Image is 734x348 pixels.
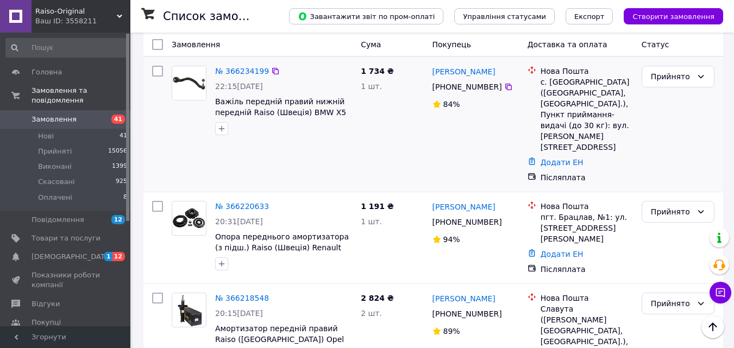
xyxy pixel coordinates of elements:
button: Наверх [701,315,724,338]
span: 925 [116,177,127,187]
span: Покупець [432,40,471,49]
span: 2 824 ₴ [361,294,394,302]
span: 20:31[DATE] [215,217,263,226]
span: Скасовані [38,177,75,187]
div: Післяплата [541,172,633,183]
div: [PHONE_NUMBER] [430,79,504,94]
div: Післяплата [541,264,633,275]
span: 41 [111,115,125,124]
span: 1 [104,252,112,261]
span: Cума [361,40,381,49]
span: 84% [443,100,460,109]
span: Оплачені [38,193,72,203]
a: [PERSON_NAME] [432,201,495,212]
button: Управління статусами [454,8,555,24]
div: Нова Пошта [541,293,633,303]
span: Нові [38,131,54,141]
button: Завантажити звіт по пром-оплаті [289,8,443,24]
span: 41 [120,131,127,141]
a: Фото товару [172,201,206,236]
div: Прийнято [651,71,692,83]
span: 22:15[DATE] [215,82,263,91]
span: Відгуки [32,299,60,309]
span: 15056 [108,147,127,156]
span: 8 [123,193,127,203]
div: [PHONE_NUMBER] [430,214,504,230]
span: Завантажити звіт по пром-оплаті [298,11,435,21]
img: Фото товару [175,293,203,327]
span: Покупці [32,318,61,327]
a: Фото товару [172,293,206,327]
span: Експорт [574,12,605,21]
span: Raiso-Original [35,7,117,16]
div: Нова Пошта [541,201,633,212]
span: Замовлення [32,115,77,124]
div: Прийнято [651,298,692,309]
span: Повідомлення [32,215,84,225]
span: 1 шт. [361,217,382,226]
h1: Список замовлень [163,10,273,23]
span: Виконані [38,162,72,172]
span: Показники роботи компанії [32,270,101,290]
span: 12 [112,252,125,261]
span: 20:15[DATE] [215,309,263,318]
span: 1399 [112,162,127,172]
img: Фото товару [172,66,206,100]
div: Прийнято [651,206,692,218]
a: № 366234199 [215,67,269,75]
div: с. [GEOGRAPHIC_DATA] ([GEOGRAPHIC_DATA], [GEOGRAPHIC_DATA].), Пункт приймання-видачі (до 30 кг): ... [541,77,633,153]
a: Створити замовлення [613,11,723,20]
button: Створити замовлення [624,8,723,24]
span: Управління статусами [463,12,546,21]
span: Статус [642,40,669,49]
a: Додати ЕН [541,250,584,258]
button: Чат з покупцем [710,282,731,303]
span: 94% [443,235,460,244]
a: № 366218548 [215,294,269,302]
a: Опора переднього амортизатора (з підш.) Raiso (Швеція) Renault Laguna 2, Лагуна 2 01-07 #RC02317 ... [215,232,349,274]
a: [PERSON_NAME] [432,293,495,304]
span: 1 734 ₴ [361,67,394,75]
a: Додати ЕН [541,158,584,167]
span: Замовлення та повідомлення [32,86,130,105]
span: 1 191 ₴ [361,202,394,211]
span: 12 [111,215,125,224]
div: Ваш ID: 3558211 [35,16,130,26]
img: Фото товару [172,208,206,229]
span: Товари та послуги [32,233,101,243]
span: Замовлення [172,40,220,49]
div: Нова Пошта [541,66,633,77]
div: пгт. Брацлав, №1: ул. [STREET_ADDRESS][PERSON_NAME] [541,212,633,244]
span: 1 шт. [361,82,382,91]
a: № 366220633 [215,202,269,211]
span: 2 шт. [361,309,382,318]
span: Головна [32,67,62,77]
span: 89% [443,327,460,336]
input: Пошук [5,38,128,58]
a: Важіль передній правий нижній передній Raiso (Швеція) BMW X5 (F85), БМВ X5 (Ф85) 06-19 #RL-773950... [215,97,346,138]
span: Створити замовлення [632,12,714,21]
span: [DEMOGRAPHIC_DATA] [32,252,112,262]
a: [PERSON_NAME] [432,66,495,77]
button: Експорт [566,8,613,24]
span: Доставка та оплата [528,40,607,49]
div: [PHONE_NUMBER] [430,306,504,321]
span: Прийняті [38,147,72,156]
